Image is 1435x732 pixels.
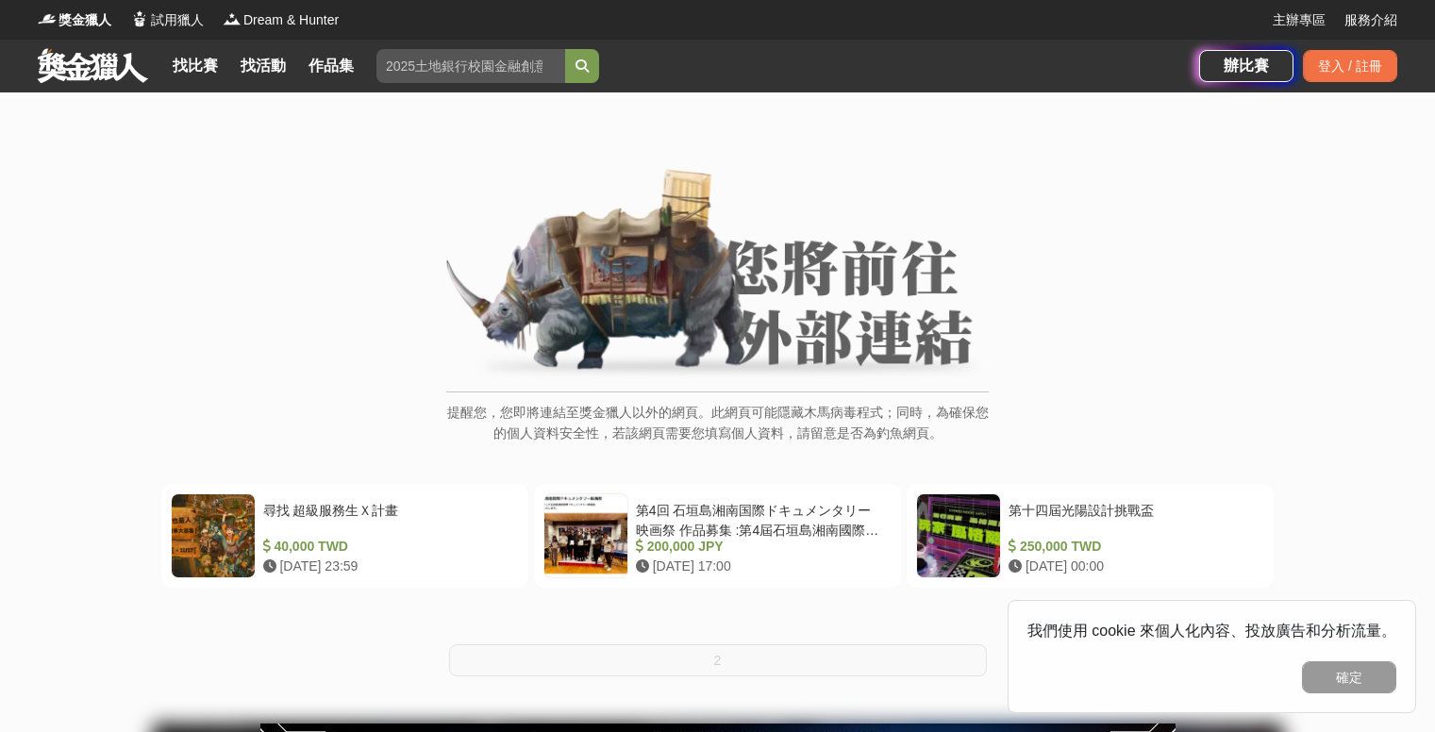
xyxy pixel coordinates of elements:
[301,53,361,79] a: 作品集
[1027,623,1396,639] span: 我們使用 cookie 來個人化內容、投放廣告和分析流量。
[165,53,225,79] a: 找比賽
[130,9,149,28] img: Logo
[636,537,884,557] div: 200,000 JPY
[58,10,111,30] span: 獎金獵人
[1303,50,1397,82] div: 登入 / 註冊
[1009,537,1257,557] div: 250,000 TWD
[1302,661,1396,693] button: 確定
[534,484,901,588] a: 第4回 石垣島湘南国際ドキュメンタリー映画祭 作品募集 :第4屆石垣島湘南國際紀錄片電影節作品徵集 200,000 JPY [DATE] 17:00
[1273,10,1326,30] a: 主辦專區
[1009,501,1257,537] div: 第十四屆光陽設計挑戰盃
[263,501,511,537] div: 尋找 超級服務生Ｘ計畫
[446,169,989,382] img: External Link Banner
[243,10,339,30] span: Dream & Hunter
[1344,10,1397,30] a: 服務介紹
[233,53,293,79] a: 找活動
[1199,50,1293,82] a: 辦比賽
[38,10,111,30] a: Logo獎金獵人
[449,644,987,676] button: 2
[130,10,204,30] a: Logo試用獵人
[636,501,884,537] div: 第4回 石垣島湘南国際ドキュメンタリー映画祭 作品募集 :第4屆石垣島湘南國際紀錄片電影節作品徵集
[223,9,242,28] img: Logo
[223,10,339,30] a: LogoDream & Hunter
[161,484,528,588] a: 尋找 超級服務生Ｘ計畫 40,000 TWD [DATE] 23:59
[446,402,989,463] p: 提醒您，您即將連結至獎金獵人以外的網頁。此網頁可能隱藏木馬病毒程式；同時，為確保您的個人資料安全性，若該網頁需要您填寫個人資料，請留意是否為釣魚網頁。
[1009,557,1257,576] div: [DATE] 00:00
[263,537,511,557] div: 40,000 TWD
[151,10,204,30] span: 試用獵人
[636,557,884,576] div: [DATE] 17:00
[263,557,511,576] div: [DATE] 23:59
[907,484,1274,588] a: 第十四屆光陽設計挑戰盃 250,000 TWD [DATE] 00:00
[376,49,565,83] input: 2025土地銀行校園金融創意挑戰賽：從你出發 開啟智慧金融新頁
[38,9,57,28] img: Logo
